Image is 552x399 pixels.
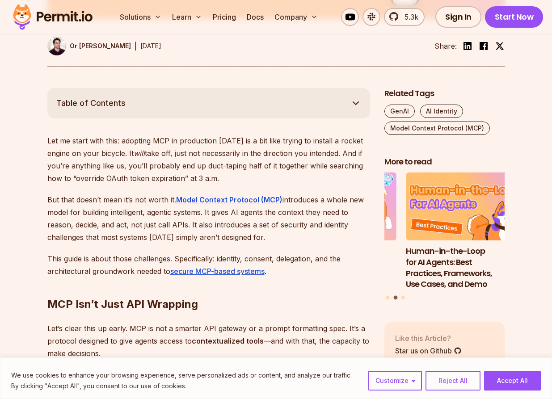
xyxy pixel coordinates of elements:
a: Start Now [485,6,544,28]
a: Model Context Protocol (MCP) [384,122,490,135]
button: Customize [368,371,422,391]
time: [DATE] [140,42,161,50]
img: Human-in-the-Loop for AI Agents: Best Practices, Frameworks, Use Cases, and Demo [406,172,527,240]
a: GenAI [384,105,415,118]
p: Let’s clear this up early. MCP is not a smarter API gateway or a prompt formatting spec. It’s a p... [47,322,370,360]
p: We use cookies to enhance your browsing experience, serve personalized ads or content, and analyz... [11,370,352,381]
button: Go to slide 2 [393,295,397,299]
a: Model Context Protocol (MCP) [176,195,282,204]
div: Posts [384,172,505,301]
li: Share: [434,41,457,51]
button: Solutions [116,8,165,26]
img: facebook [478,41,489,51]
img: Permit logo [9,2,97,32]
p: Like this Article? [395,333,462,344]
p: Let me start with this: adopting MCP in production [DATE] is a bit like trying to install a rocke... [47,134,370,185]
img: linkedin [462,41,473,51]
div: | [135,41,137,51]
h2: Related Tags [384,88,505,99]
h3: Why JWTs Can’t Handle AI Agent Access [276,246,396,268]
em: will [134,149,145,158]
button: Reject All [426,371,480,391]
p: By clicking "Accept All", you consent to our use of cookies. [11,381,352,391]
a: Pricing [209,8,240,26]
li: 1 of 3 [276,172,396,290]
strong: contextualized tools [192,336,264,345]
button: Go to slide 1 [386,296,389,299]
a: Human-in-the-Loop for AI Agents: Best Practices, Frameworks, Use Cases, and DemoHuman-in-the-Loop... [406,172,527,290]
a: secure MCP-based systems [170,267,265,276]
a: Docs [243,8,267,26]
img: twitter [495,42,504,50]
button: Learn [169,8,206,26]
img: Or Weis [47,37,66,55]
span: 5.3k [399,12,418,22]
h2: More to read [384,156,505,168]
button: Go to slide 3 [401,296,405,299]
p: But that doesn’t mean it’s not worth it. introduces a whole new model for building intelligent, a... [47,193,370,244]
a: Star us on Github [395,345,462,356]
h3: Human-in-the-Loop for AI Agents: Best Practices, Frameworks, Use Cases, and Demo [406,246,527,290]
a: 5.3k [384,8,425,26]
a: Sign In [435,6,481,28]
li: 2 of 3 [406,172,527,290]
p: Or [PERSON_NAME] [70,42,131,50]
a: Or [PERSON_NAME] [47,37,131,55]
button: Accept All [484,371,541,391]
button: Company [271,8,321,26]
h2: MCP Isn’t Just API Wrapping [47,261,370,311]
span: Table of Contents [56,97,126,109]
a: AI Identity [420,105,463,118]
p: This guide is about those challenges. Specifically: identity, consent, delegation, and the archit... [47,252,370,277]
button: Table of Contents [47,88,370,118]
